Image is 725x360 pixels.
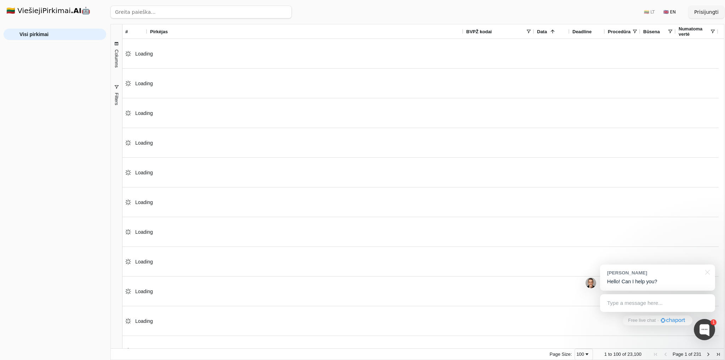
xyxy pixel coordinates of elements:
div: Last Page [715,352,721,357]
div: Page Size: [550,352,572,357]
span: Loading [135,318,153,324]
span: Filters [114,93,119,105]
div: · [657,317,659,324]
span: BVPŽ kodai [466,29,492,34]
span: to [608,352,612,357]
span: Loading [135,348,153,354]
span: # [125,29,128,34]
span: Page [673,352,683,357]
img: Jonas [586,278,596,288]
span: Pirkėjas [150,29,168,34]
span: 23,100 [627,352,641,357]
span: Loading [135,170,153,175]
div: First Page [653,352,658,357]
span: Data [537,29,547,34]
span: 1 [604,352,607,357]
span: Procedūra [608,29,630,34]
span: Loading [135,229,153,235]
span: of [622,352,626,357]
span: Loading [135,81,153,86]
span: Loading [135,289,153,294]
span: 231 [693,352,701,357]
p: Hello! Can I help you? [607,278,708,285]
span: Loading [135,199,153,205]
div: Next Page [706,352,711,357]
span: 1 [685,352,687,357]
span: Būsena [643,29,660,34]
span: Deadline [572,29,592,34]
span: Loading [135,110,153,116]
div: 1 [710,319,717,325]
input: Greita paieška... [110,6,292,18]
span: Loading [135,140,153,146]
span: of [689,352,692,357]
span: Numatoma vertė [679,26,710,37]
span: 100 [613,352,621,357]
button: 🇬🇧 EN [659,6,680,18]
button: Prisijungti [689,6,724,18]
a: Free live chat· [623,315,692,325]
span: Loading [135,259,153,265]
span: Visi pirkimai [19,29,48,40]
span: Loading [135,51,153,57]
div: [PERSON_NAME] [607,269,701,276]
span: Columns [114,50,119,68]
div: Type a message here... [600,294,715,312]
span: Free live chat [628,317,656,324]
div: Previous Page [663,352,668,357]
strong: .AI [71,6,82,15]
div: Page Size [575,349,593,360]
div: 100 [576,352,584,357]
